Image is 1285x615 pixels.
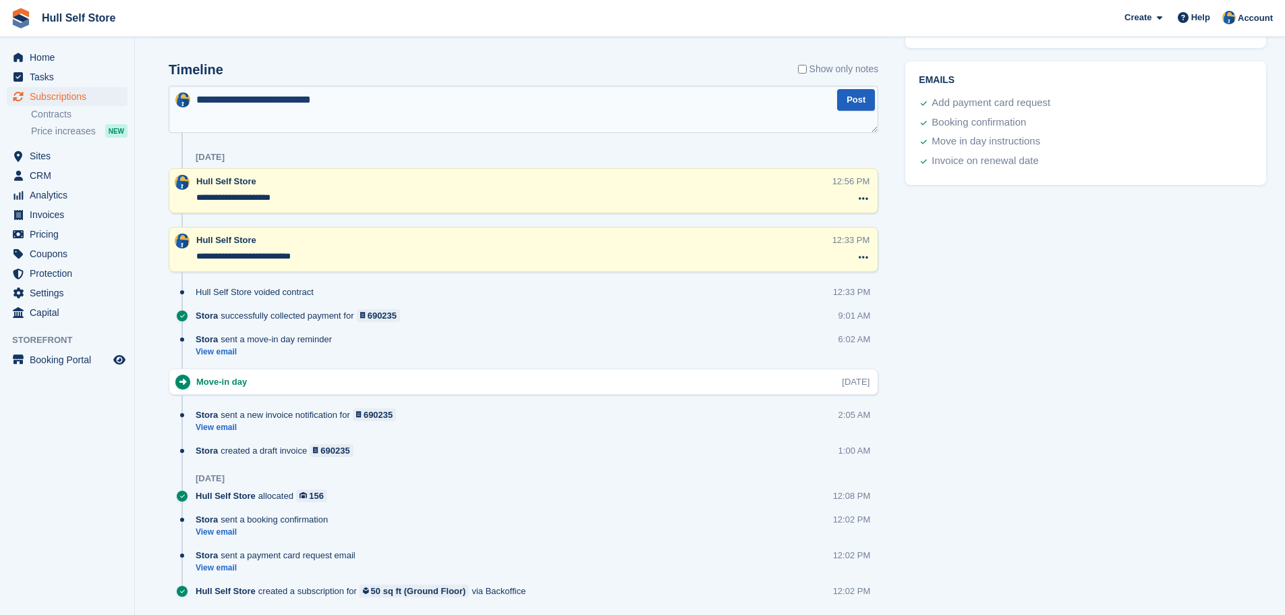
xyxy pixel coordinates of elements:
[175,92,190,107] img: Hull Self Store
[932,115,1026,131] div: Booking confirmation
[196,408,403,421] div: sent a new invoice notification for
[196,408,218,421] span: Stora
[7,166,127,185] a: menu
[196,489,256,502] span: Hull Self Store
[196,562,362,574] a: View email
[310,444,353,457] a: 690235
[196,444,360,457] div: created a draft invoice
[30,205,111,224] span: Invoices
[833,286,871,298] div: 12:33 PM
[12,333,134,347] span: Storefront
[368,309,397,322] div: 690235
[196,549,362,562] div: sent a payment card request email
[7,264,127,283] a: menu
[196,176,256,186] span: Hull Self Store
[832,234,870,246] div: 12:33 PM
[196,286,320,298] div: Hull Self Store voided contract
[838,309,871,322] div: 9:01 AM
[30,68,111,86] span: Tasks
[832,175,870,188] div: 12:56 PM
[798,62,879,76] label: Show only notes
[175,234,190,248] img: Hull Self Store
[196,346,339,358] a: View email
[296,489,327,502] a: 156
[320,444,349,457] div: 690235
[30,303,111,322] span: Capital
[196,375,254,388] div: Move-in day
[30,264,111,283] span: Protection
[7,284,127,302] a: menu
[838,408,871,421] div: 2:05 AM
[1238,11,1273,25] span: Account
[833,489,871,502] div: 12:08 PM
[360,585,469,597] a: 50 sq ft (Ground Floor)
[371,585,466,597] div: 50 sq ft (Ground Floor)
[932,153,1038,169] div: Invoice on renewal date
[196,585,256,597] span: Hull Self Store
[11,8,31,28] img: stora-icon-8386f47178a22dfd0bd8f6a31ec36ba5ce8667c1dd55bd0f319d3a0aa187defe.svg
[105,124,127,138] div: NEW
[833,513,871,526] div: 12:02 PM
[838,333,871,346] div: 6:02 AM
[7,146,127,165] a: menu
[196,473,225,484] div: [DATE]
[196,333,218,346] span: Stora
[842,375,869,388] div: [DATE]
[30,244,111,263] span: Coupons
[838,444,871,457] div: 1:00 AM
[353,408,397,421] a: 690235
[196,333,339,346] div: sent a move-in day reminder
[7,205,127,224] a: menu
[175,175,190,190] img: Hull Self Store
[30,166,111,185] span: CRM
[196,309,218,322] span: Stora
[196,549,218,562] span: Stora
[196,444,218,457] span: Stora
[111,352,127,368] a: Preview store
[7,225,127,244] a: menu
[196,585,532,597] div: created a subscription for via Backoffice
[7,350,127,369] a: menu
[196,489,334,502] div: allocated
[1222,11,1236,24] img: Hull Self Store
[1124,11,1151,24] span: Create
[30,48,111,67] span: Home
[30,186,111,205] span: Analytics
[1191,11,1210,24] span: Help
[309,489,324,502] div: 156
[364,408,393,421] div: 690235
[169,62,223,78] h2: Timeline
[798,62,807,76] input: Show only notes
[196,422,403,433] a: View email
[31,125,96,138] span: Price increases
[196,513,335,526] div: sent a booking confirmation
[932,134,1040,150] div: Move in day instructions
[357,309,401,322] a: 690235
[833,549,871,562] div: 12:02 PM
[7,68,127,86] a: menu
[196,235,256,245] span: Hull Self Store
[196,152,225,163] div: [DATE]
[31,124,127,138] a: Price increases NEW
[196,527,335,538] a: View email
[30,146,111,165] span: Sites
[30,350,111,369] span: Booking Portal
[31,108,127,121] a: Contracts
[196,309,407,322] div: successfully collected payment for
[7,48,127,67] a: menu
[7,244,127,263] a: menu
[7,87,127,106] a: menu
[30,87,111,106] span: Subscriptions
[7,186,127,205] a: menu
[919,75,1253,86] h2: Emails
[833,585,871,597] div: 12:02 PM
[7,303,127,322] a: menu
[932,95,1050,111] div: Add payment card request
[196,513,218,526] span: Stora
[30,225,111,244] span: Pricing
[837,89,875,111] button: Post
[30,284,111,302] span: Settings
[36,7,121,29] a: Hull Self Store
